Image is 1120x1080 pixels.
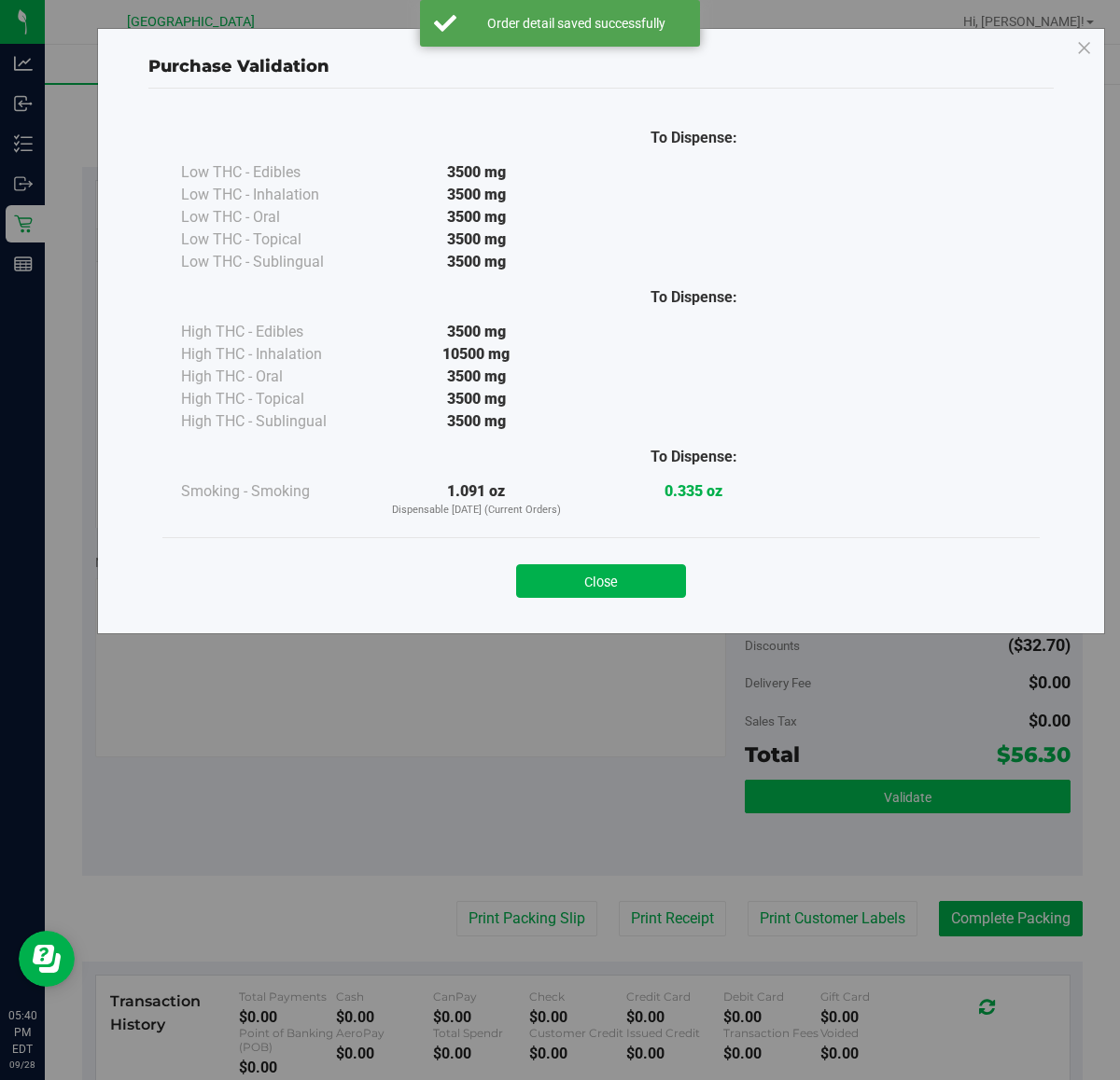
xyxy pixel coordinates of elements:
div: 3500 mg [368,388,585,410]
button: Close [516,564,686,598]
div: To Dispense: [585,127,803,149]
div: 3500 mg [368,366,585,388]
div: 3500 mg [368,161,585,184]
div: 3500 mg [368,251,585,273]
div: High THC - Oral [181,366,368,388]
div: 3500 mg [368,206,585,228]
div: To Dispense: [585,446,803,468]
div: Low THC - Edibles [181,161,368,184]
div: Low THC - Inhalation [181,184,368,206]
div: High THC - Sublingual [181,410,368,433]
div: Smoking - Smoking [181,480,368,503]
div: Order detail saved successfully [467,14,686,33]
div: 3500 mg [368,321,585,343]
div: High THC - Inhalation [181,343,368,366]
span: Purchase Validation [148,56,329,76]
div: 1.091 oz [368,480,585,519]
p: Dispensable [DATE] (Current Orders) [368,503,585,519]
div: 3500 mg [368,410,585,433]
iframe: Resource center [19,931,75,987]
div: High THC - Topical [181,388,368,410]
div: To Dispense: [585,286,803,309]
div: 10500 mg [368,343,585,366]
div: Low THC - Topical [181,228,368,251]
div: Low THC - Oral [181,206,368,228]
div: Low THC - Sublingual [181,251,368,273]
strong: 0.335 oz [665,482,722,500]
div: 3500 mg [368,228,585,251]
div: 3500 mg [368,184,585,206]
div: High THC - Edibles [181,321,368,343]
